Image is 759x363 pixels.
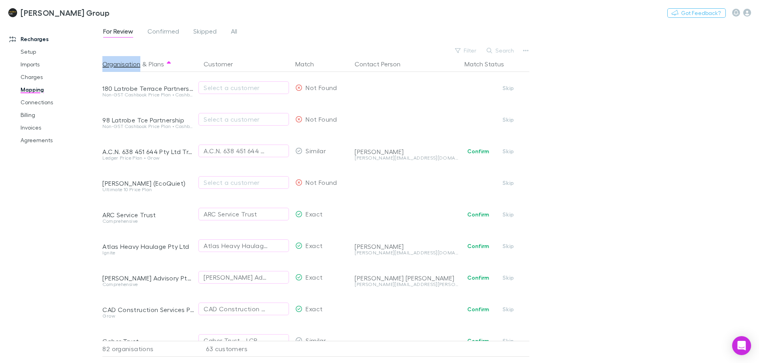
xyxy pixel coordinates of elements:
span: All [231,27,237,38]
span: Exact [306,305,323,312]
div: & [102,56,194,72]
button: Skip [496,178,521,188]
button: Organisation [102,56,140,72]
a: Mapping [13,83,107,96]
div: [PERSON_NAME][EMAIL_ADDRESS][DOMAIN_NAME] [355,156,458,160]
span: Confirmed [147,27,179,38]
button: Search [483,46,519,55]
button: Confirm [462,273,494,282]
div: Atlas Heavy Haulage Pty Ltd [102,243,194,250]
a: Imports [13,58,107,71]
button: ARC Service Trust [198,208,289,220]
a: Connections [13,96,107,109]
div: [PERSON_NAME] [PERSON_NAME] [355,274,458,282]
div: Select a customer [204,178,284,187]
div: 180 Latrobe Terrace Partnership [102,85,194,92]
div: 63 customers [197,341,292,357]
button: Got Feedback? [667,8,726,18]
div: [PERSON_NAME] Advisory Pty Ltd [102,274,194,282]
button: Skip [496,241,521,251]
span: Not Found [306,84,337,91]
div: [PERSON_NAME] [355,148,458,156]
button: Contact Person [355,56,410,72]
span: Exact [306,210,323,218]
h3: [PERSON_NAME] Group [21,8,110,17]
a: Charges [13,71,107,83]
button: Skip [496,336,521,346]
button: Skip [496,115,521,124]
button: [PERSON_NAME] Advisory Pty Ltd [198,271,289,284]
button: Match Status [464,56,514,72]
div: Caher Trust [102,337,194,345]
span: Similar [306,147,326,154]
div: CAD Construction Services Pty Ltd [102,306,194,314]
div: Atlas Heavy Haulage Pty Ltd [204,241,268,250]
span: Not Found [306,115,337,123]
button: Skip [496,273,521,282]
div: ARC Service Trust [204,209,257,219]
a: Setup [13,45,107,58]
button: Match [295,56,323,72]
div: Select a customer [204,83,284,92]
button: Skip [496,83,521,93]
button: Confirm [462,336,494,346]
div: Comprehensive [102,282,194,287]
div: A.C.N. 638 451 644 Pty Ltd [204,146,268,156]
button: Skip [496,305,521,314]
button: Confirm [462,147,494,156]
span: For Review [103,27,133,38]
div: Non-GST Cashbook Price Plan • Cashbook (Non-GST) Price Plan [102,124,194,129]
button: A.C.N. 638 451 644 Pty Ltd [198,145,289,157]
div: [PERSON_NAME] Advisory Pty Ltd [204,273,268,282]
img: Walker Hill Group's Logo [8,8,17,17]
div: Ultimate 10 Price Plan [102,187,194,192]
div: Ignite [102,250,194,255]
div: A.C.N. 638 451 644 Pty Ltd Trading as MVS Consultancy [102,148,194,156]
div: [PERSON_NAME] [355,243,458,250]
div: Ledger Price Plan • Grow [102,156,194,160]
div: Grow [102,314,194,318]
button: Select a customer [198,81,289,94]
a: Agreements [13,134,107,147]
div: Open Intercom Messenger [732,336,751,355]
a: [PERSON_NAME] Group [3,3,114,22]
button: Confirm [462,210,494,219]
button: Caher Trust - LCP [198,334,289,347]
div: ARC Service Trust [102,211,194,219]
span: Similar [306,337,326,344]
button: Plans [149,56,164,72]
button: Confirm [462,241,494,251]
button: Skip [496,210,521,219]
div: Select a customer [204,115,284,124]
div: Comprehensive [102,219,194,224]
div: 98 Latrobe Tce Partnership [102,116,194,124]
a: Billing [13,109,107,121]
button: Select a customer [198,176,289,189]
span: Exact [306,242,323,249]
button: Atlas Heavy Haulage Pty Ltd [198,239,289,252]
div: Non-GST Cashbook Price Plan • Cashbook (Non-GST) Price Plan [102,92,194,97]
button: CAD Construction Services Pty Ltd [198,303,289,315]
div: Caher Trust - LCP [204,336,257,345]
button: Customer [204,56,242,72]
button: Select a customer [198,113,289,126]
div: [PERSON_NAME][EMAIL_ADDRESS][DOMAIN_NAME] [355,250,458,255]
div: [PERSON_NAME] (EcoQuiet) [102,179,194,187]
div: CAD Construction Services Pty Ltd [204,304,268,314]
span: Skipped [193,27,217,38]
a: Recharges [2,33,107,45]
span: Not Found [306,179,337,186]
div: 82 organisations [102,341,197,357]
button: Skip [496,147,521,156]
div: [PERSON_NAME][EMAIL_ADDRESS][PERSON_NAME][PERSON_NAME][DOMAIN_NAME] [355,282,458,287]
button: Filter [451,46,481,55]
button: Confirm [462,305,494,314]
a: Invoices [13,121,107,134]
span: Exact [306,273,323,281]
